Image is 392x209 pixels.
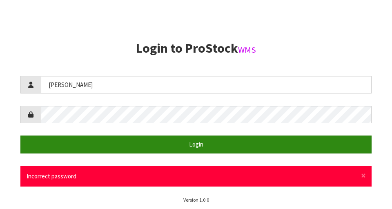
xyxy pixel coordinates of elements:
h2: Login to ProStock [20,41,372,56]
span: Incorrect password [27,172,76,180]
button: Login [20,136,372,153]
small: Version 1.0.0 [183,197,209,203]
small: WMS [238,44,256,55]
input: Username [41,76,372,93]
span: × [361,170,366,181]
